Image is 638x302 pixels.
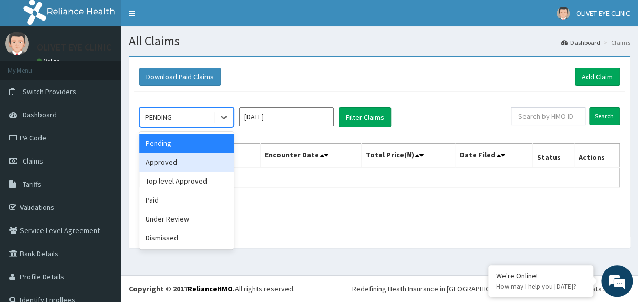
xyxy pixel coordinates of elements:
[239,107,334,126] input: Select Month and Year
[532,144,574,168] th: Status
[37,57,62,65] a: Online
[511,107,585,125] input: Search by HMO ID
[139,68,221,86] button: Download Paid Claims
[23,156,43,166] span: Claims
[575,68,620,86] a: Add Claim
[139,153,234,172] div: Approved
[576,8,630,18] span: OLIVET EYE CLINIC
[557,7,570,20] img: User Image
[145,112,172,123] div: PENDING
[139,228,234,247] div: Dismissed
[496,271,585,280] div: We're Online!
[561,38,600,47] a: Dashboard
[574,144,620,168] th: Actions
[139,209,234,228] div: Under Review
[496,282,585,291] p: How may I help you today?
[601,38,630,47] li: Claims
[362,144,455,168] th: Total Price(₦)
[23,179,42,189] span: Tariffs
[188,284,233,294] a: RelianceHMO
[139,134,234,153] div: Pending
[23,110,57,119] span: Dashboard
[5,32,29,55] img: User Image
[23,87,76,96] span: Switch Providers
[37,43,111,52] p: OLIVET EYE CLINIC
[129,284,235,294] strong: Copyright © 2017 .
[352,284,630,294] div: Redefining Heath Insurance in [GEOGRAPHIC_DATA] using Telemedicine and Data Science!
[339,107,391,127] button: Filter Claims
[139,190,234,209] div: Paid
[129,34,630,48] h1: All Claims
[261,144,362,168] th: Encounter Date
[121,275,638,302] footer: All rights reserved.
[455,144,532,168] th: Date Filed
[139,172,234,190] div: Top level Approved
[589,107,620,125] input: Search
